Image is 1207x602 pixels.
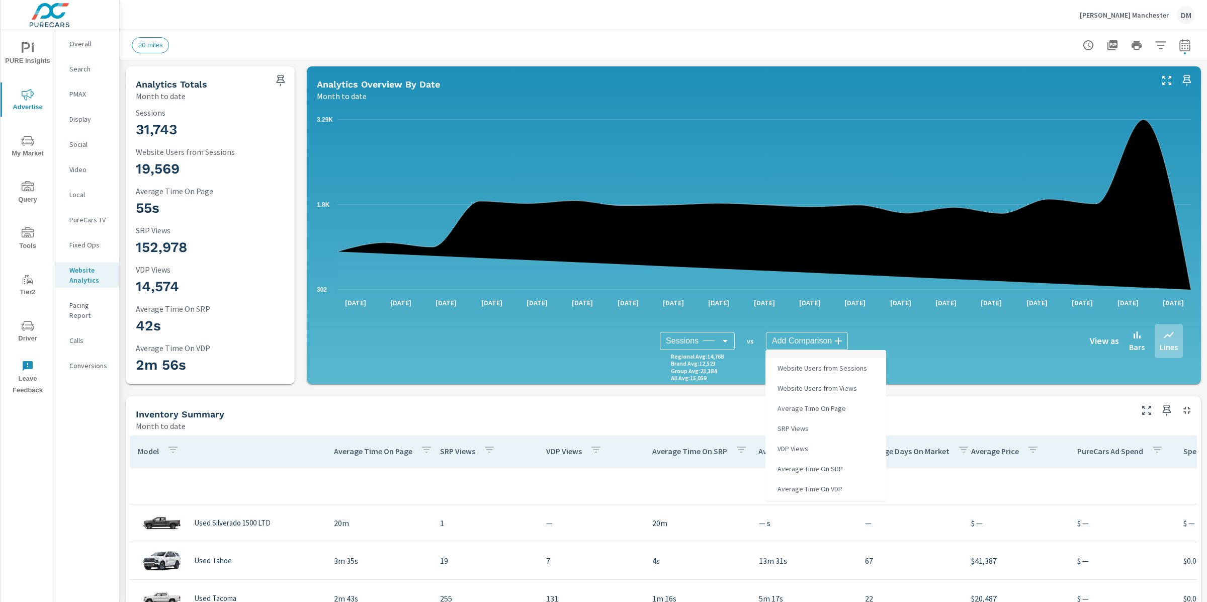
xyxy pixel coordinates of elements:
span: VDP Views [773,442,810,456]
span: Website Users from Sessions [773,361,869,375]
span: Website Users from Views [773,381,859,395]
span: SRP Views [773,421,811,436]
span: Average Time On VDP [773,482,844,496]
span: Average Time On SRP [773,462,845,476]
span: Average Time On Page [773,401,848,415]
